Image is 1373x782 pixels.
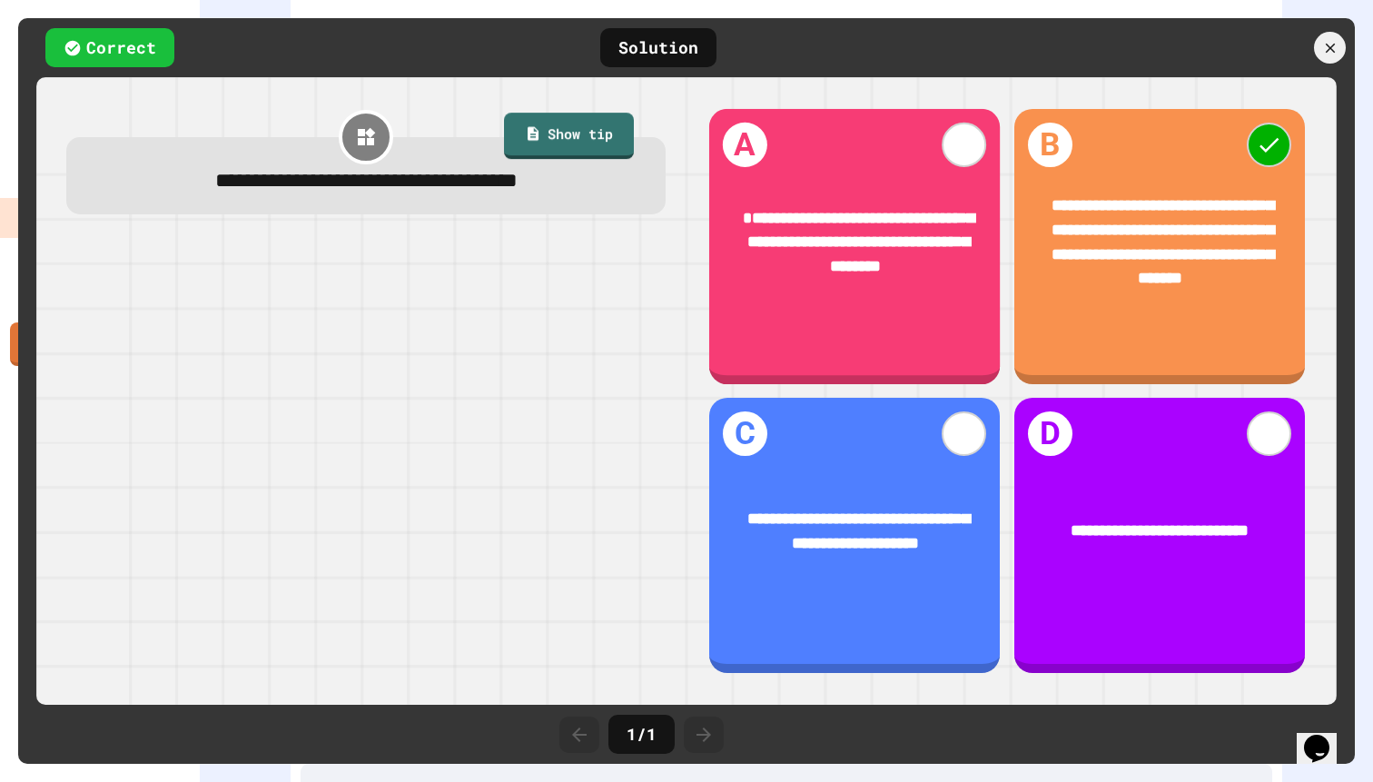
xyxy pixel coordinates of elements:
div: Solution [600,28,716,67]
h1: B [1028,123,1072,167]
h1: D [1028,411,1072,456]
div: Correct [45,28,174,67]
h1: A [723,123,767,167]
iframe: chat widget [1297,709,1355,764]
h1: C [723,411,767,456]
div: 1 / 1 [608,715,675,754]
a: Show tip [504,113,634,159]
